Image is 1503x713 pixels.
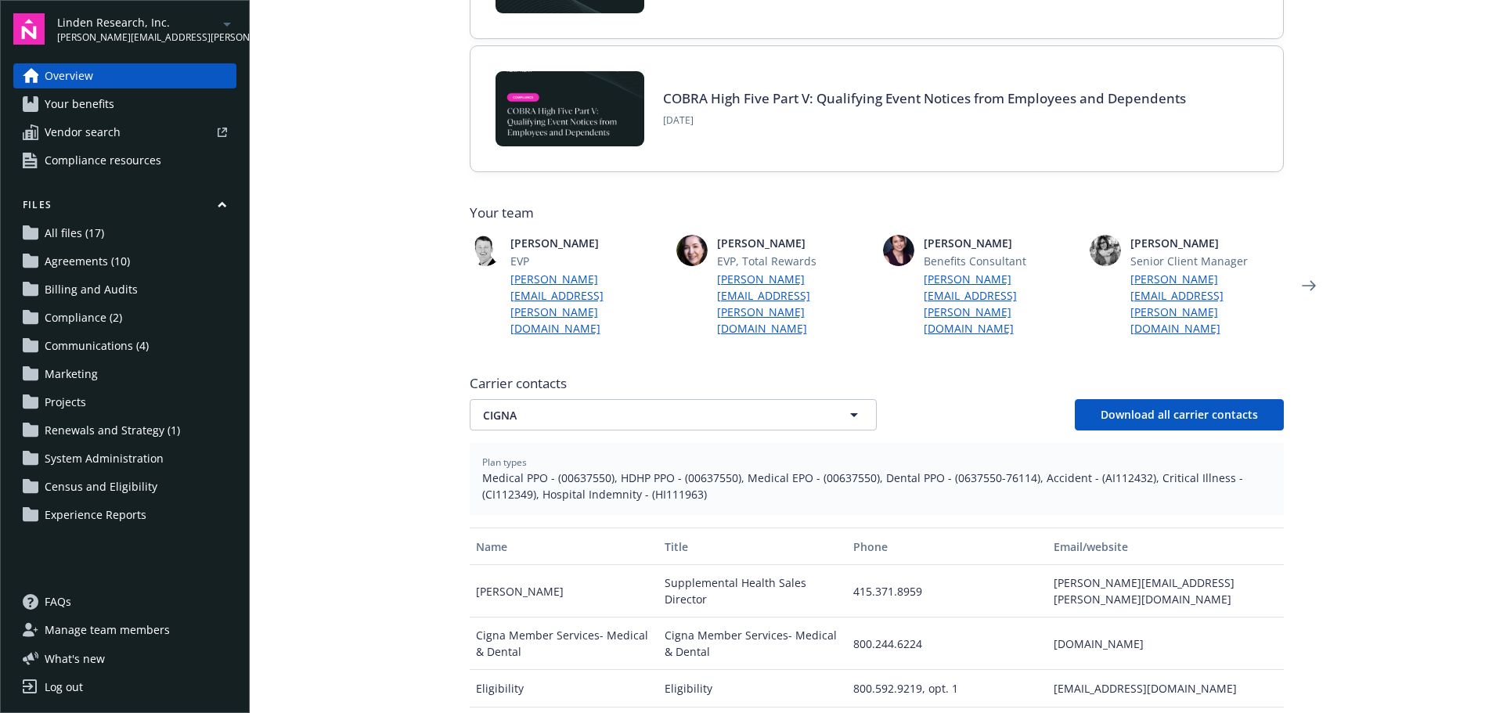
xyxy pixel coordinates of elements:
button: Name [470,528,658,565]
span: Your team [470,203,1284,222]
button: CIGNA [470,399,877,430]
span: EVP, Total Rewards [717,253,870,269]
a: Vendor search [13,120,236,145]
span: Projects [45,390,86,415]
span: Overview [45,63,93,88]
span: Benefits Consultant [924,253,1077,269]
a: All files (17) [13,221,236,246]
img: navigator-logo.svg [13,13,45,45]
div: Supplemental Health Sales Director [658,565,847,618]
div: [EMAIL_ADDRESS][DOMAIN_NAME] [1047,670,1283,708]
img: BLOG-Card Image - Compliance - COBRA High Five Pt 5 - 09-11-25.jpg [496,71,644,146]
button: Phone [847,528,1047,565]
span: Carrier contacts [470,374,1284,393]
a: Renewals and Strategy (1) [13,418,236,443]
span: Compliance resources [45,148,161,173]
a: Census and Eligibility [13,474,236,499]
a: Manage team members [13,618,236,643]
span: FAQs [45,589,71,614]
span: [PERSON_NAME] [1130,235,1284,251]
div: [DOMAIN_NAME] [1047,618,1283,670]
a: [PERSON_NAME][EMAIL_ADDRESS][PERSON_NAME][DOMAIN_NAME] [924,271,1077,337]
span: Experience Reports [45,502,146,528]
img: photo [883,235,914,266]
button: Email/website [1047,528,1283,565]
a: FAQs [13,589,236,614]
a: Agreements (10) [13,249,236,274]
span: Your benefits [45,92,114,117]
div: Phone [853,538,1041,555]
button: Linden Research, Inc.[PERSON_NAME][EMAIL_ADDRESS][PERSON_NAME][DOMAIN_NAME]arrowDropDown [57,13,236,45]
div: Cigna Member Services- Medical & Dental [470,618,658,670]
span: Manage team members [45,618,170,643]
a: [PERSON_NAME][EMAIL_ADDRESS][PERSON_NAME][DOMAIN_NAME] [717,271,870,337]
span: [DATE] [663,113,1186,128]
span: Renewals and Strategy (1) [45,418,180,443]
span: Plan types [482,456,1271,470]
span: Linden Research, Inc. [57,14,218,31]
span: CIGNA [483,407,809,423]
button: What's new [13,650,130,667]
a: Projects [13,390,236,415]
div: 415.371.8959 [847,565,1047,618]
a: COBRA High Five Part V: Qualifying Event Notices from Employees and Dependents [663,89,1186,107]
a: System Administration [13,446,236,471]
a: [PERSON_NAME][EMAIL_ADDRESS][PERSON_NAME][DOMAIN_NAME] [510,271,664,337]
span: Compliance (2) [45,305,122,330]
a: Experience Reports [13,502,236,528]
span: What ' s new [45,650,105,667]
button: Download all carrier contacts [1075,399,1284,430]
span: Senior Client Manager [1130,253,1284,269]
span: Medical PPO - (00637550), HDHP PPO - (00637550), Medical EPO - (00637550), Dental PPO - (0637550-... [482,470,1271,502]
a: Your benefits [13,92,236,117]
div: Eligibility [658,670,847,708]
span: Download all carrier contacts [1101,407,1258,422]
img: photo [1090,235,1121,266]
a: Communications (4) [13,333,236,358]
span: System Administration [45,446,164,471]
a: arrowDropDown [218,14,236,33]
div: [PERSON_NAME] [470,565,658,618]
img: photo [676,235,708,266]
a: Billing and Audits [13,277,236,302]
span: [PERSON_NAME] [924,235,1077,251]
button: Files [13,198,236,218]
span: Census and Eligibility [45,474,157,499]
span: Billing and Audits [45,277,138,302]
span: Vendor search [45,120,121,145]
span: [PERSON_NAME] [510,235,664,251]
img: photo [470,235,501,266]
a: Compliance (2) [13,305,236,330]
div: Cigna Member Services- Medical & Dental [658,618,847,670]
div: Title [665,538,841,555]
a: Overview [13,63,236,88]
div: Name [476,538,652,555]
div: Eligibility [470,670,658,708]
span: Marketing [45,362,98,387]
div: Log out [45,675,83,700]
a: Compliance resources [13,148,236,173]
span: [PERSON_NAME][EMAIL_ADDRESS][PERSON_NAME][DOMAIN_NAME] [57,31,218,45]
a: [PERSON_NAME][EMAIL_ADDRESS][PERSON_NAME][DOMAIN_NAME] [1130,271,1284,337]
span: EVP [510,253,664,269]
div: 800.592.9219, opt. 1 [847,670,1047,708]
span: [PERSON_NAME] [717,235,870,251]
span: Communications (4) [45,333,149,358]
button: Title [658,528,847,565]
a: Marketing [13,362,236,387]
a: Next [1296,273,1321,298]
div: Email/website [1054,538,1277,555]
span: All files (17) [45,221,104,246]
span: Agreements (10) [45,249,130,274]
div: 800.244.6224 [847,618,1047,670]
div: [PERSON_NAME][EMAIL_ADDRESS][PERSON_NAME][DOMAIN_NAME] [1047,565,1283,618]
